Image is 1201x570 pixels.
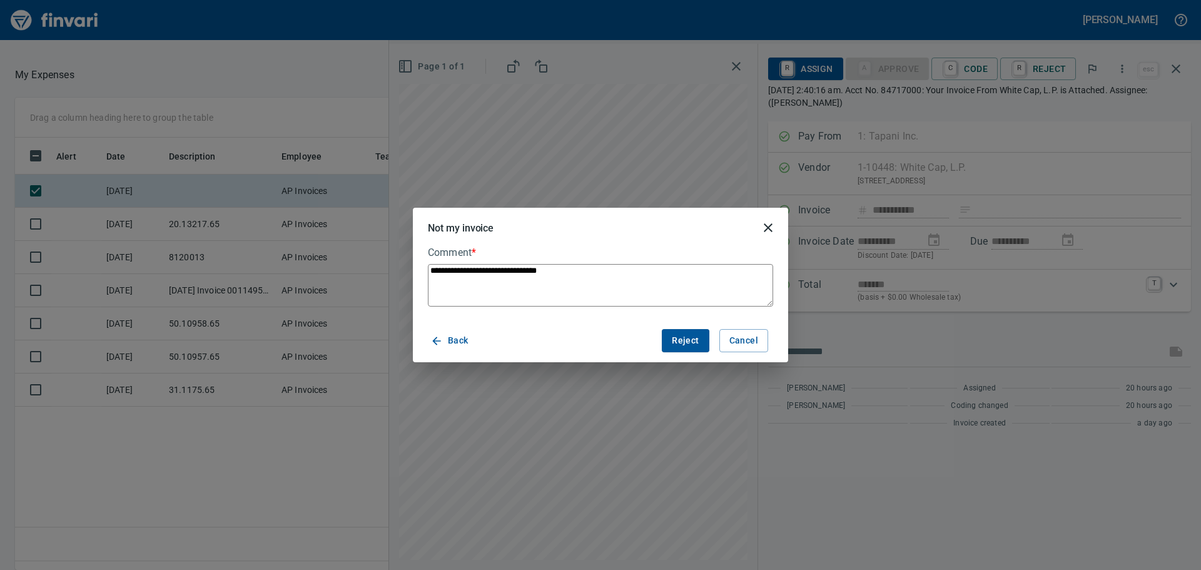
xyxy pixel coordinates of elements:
[433,333,469,349] span: Back
[428,248,773,258] label: Comment
[672,333,699,349] span: Reject
[719,329,768,352] button: Cancel
[428,221,494,235] h5: Not my invoice
[729,333,758,349] span: Cancel
[428,329,474,352] button: Back
[753,213,783,243] button: close
[662,329,709,352] button: Reject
